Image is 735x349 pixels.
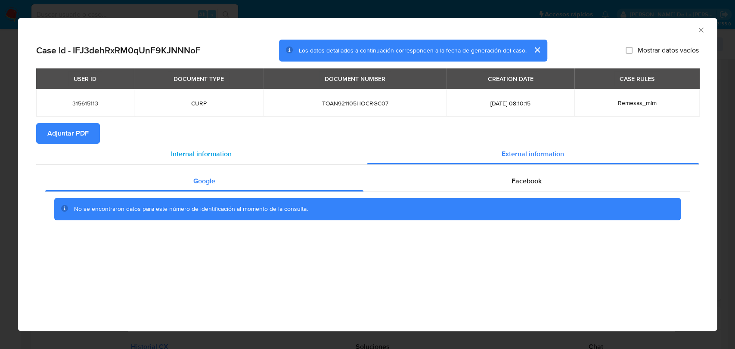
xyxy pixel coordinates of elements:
button: Adjuntar PDF [36,123,100,144]
span: Adjuntar PDF [47,124,89,143]
span: Internal information [171,149,232,159]
input: Mostrar datos vacíos [626,47,633,54]
div: closure-recommendation-modal [18,18,717,331]
span: Los datos detallados a continuación corresponden a la fecha de generación del caso. [299,46,527,55]
span: Facebook [512,176,542,186]
span: CURP [144,99,253,107]
div: DOCUMENT TYPE [168,71,229,86]
span: No se encontraron datos para este número de identificación al momento de la consulta. [74,204,308,213]
button: cerrar [527,40,547,60]
div: Detailed external info [45,171,690,191]
div: USER ID [68,71,102,86]
span: TOAN921105HOCRGC07 [274,99,436,107]
div: CREATION DATE [483,71,539,86]
span: 315615113 [47,99,124,107]
h2: Case Id - IFJ3dehRxRM0qUnF9KJNNNoF [36,45,201,56]
div: DOCUMENT NUMBER [319,71,391,86]
span: External information [502,149,564,159]
span: Google [193,176,215,186]
span: [DATE] 08:10:15 [457,99,564,107]
div: Detailed info [36,144,699,164]
button: Cerrar ventana [697,26,704,34]
div: CASE RULES [614,71,660,86]
span: Mostrar datos vacíos [638,46,699,55]
span: Remesas_mlm [617,99,656,107]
